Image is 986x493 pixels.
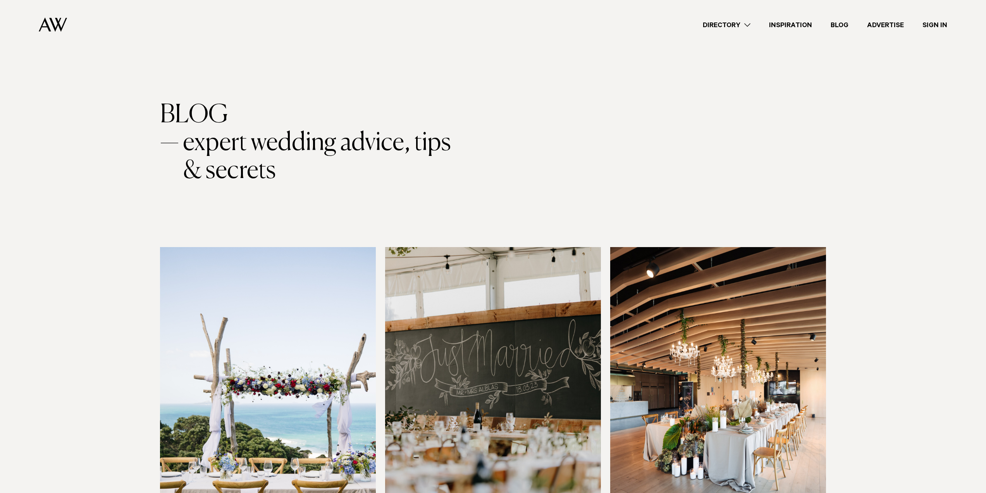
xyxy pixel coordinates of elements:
[160,101,826,185] h1: BLOG
[183,129,470,185] span: expert wedding advice, tips & secrets
[858,20,913,30] a: Advertise
[693,20,760,30] a: Directory
[760,20,821,30] a: Inspiration
[821,20,858,30] a: Blog
[913,20,957,30] a: Sign In
[39,17,67,32] img: Auckland Weddings Logo
[160,129,179,185] span: —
